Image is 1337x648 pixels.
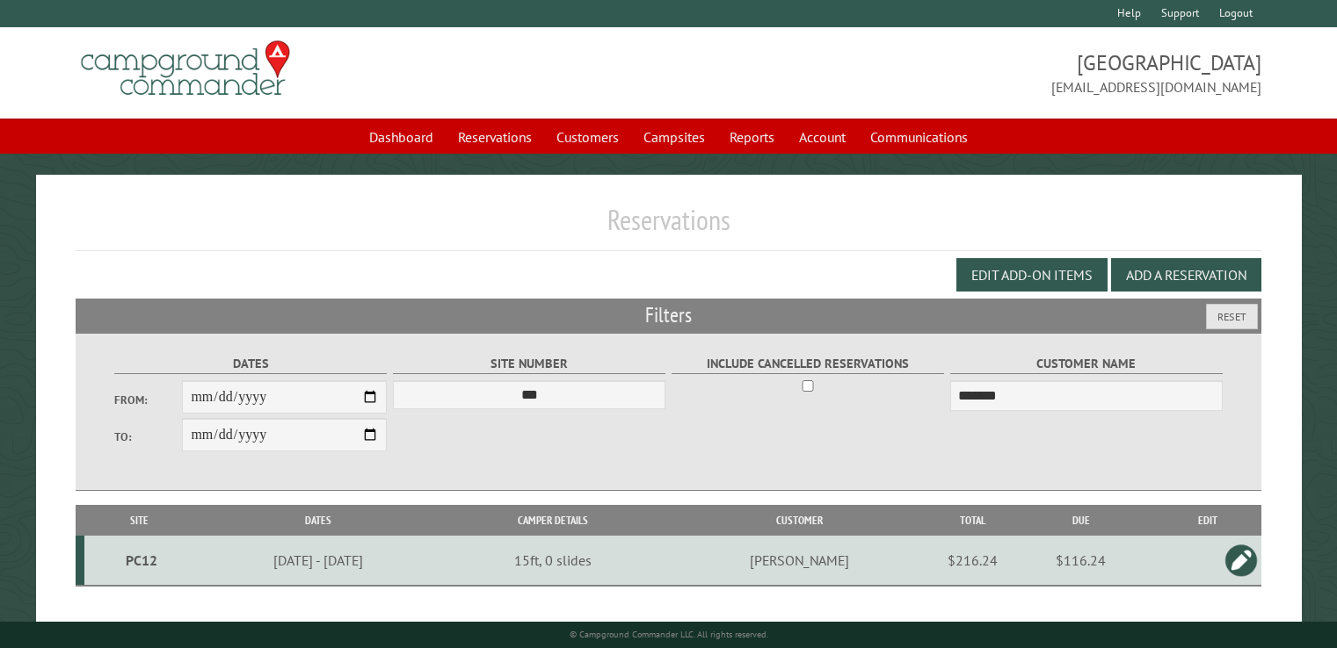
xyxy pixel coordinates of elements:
[76,34,295,103] img: Campground Commander
[444,536,662,586] td: 15ft, 0 slides
[546,120,629,154] a: Customers
[860,120,978,154] a: Communications
[1007,536,1154,586] td: $116.24
[447,120,542,154] a: Reservations
[956,258,1108,292] button: Edit Add-on Items
[1007,505,1154,536] th: Due
[444,505,662,536] th: Camper Details
[393,354,666,374] label: Site Number
[1154,505,1261,536] th: Edit
[662,505,938,536] th: Customer
[193,505,444,536] th: Dates
[114,354,388,374] label: Dates
[1111,258,1261,292] button: Add a Reservation
[359,120,444,154] a: Dashboard
[114,392,183,408] label: From:
[788,120,856,154] a: Account
[76,203,1261,251] h1: Reservations
[662,536,938,586] td: [PERSON_NAME]
[633,120,716,154] a: Campsites
[719,120,785,154] a: Reports
[91,551,191,569] div: PC12
[84,505,193,536] th: Site
[937,505,1007,536] th: Total
[76,299,1261,332] h2: Filters
[669,48,1261,97] span: [GEOGRAPHIC_DATA] [EMAIL_ADDRESS][DOMAIN_NAME]
[570,629,768,640] small: © Campground Commander LLC. All rights reserved.
[196,551,440,569] div: [DATE] - [DATE]
[937,536,1007,586] td: $216.24
[1206,304,1258,329] button: Reset
[114,428,183,445] label: To:
[672,354,945,374] label: Include Cancelled Reservations
[950,354,1224,374] label: Customer Name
